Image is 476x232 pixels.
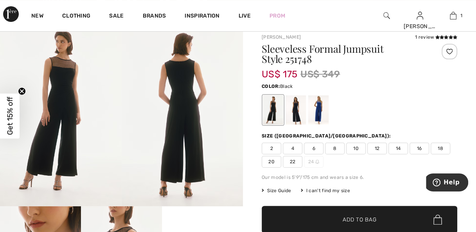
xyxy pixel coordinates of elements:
[283,143,302,154] span: 4
[262,34,301,40] a: [PERSON_NAME]
[31,12,43,21] a: New
[262,44,425,64] h1: Sleeveless Formal Jumpsuit Style 251748
[433,214,442,225] img: Bag.svg
[280,84,293,89] span: Black
[122,24,243,206] img: Sleeveless Formal Jumpsuit Style 251748. 2
[417,11,423,20] img: My Info
[262,143,281,154] span: 2
[262,156,281,168] span: 20
[239,12,251,20] a: Live
[109,12,124,21] a: Sale
[415,34,457,41] div: 1 review
[62,12,90,21] a: Clothing
[262,61,297,80] span: US$ 175
[263,95,283,125] div: Black
[388,143,408,154] span: 14
[143,12,166,21] a: Brands
[426,173,468,193] iframe: Opens a widget where you can find more information
[18,87,26,95] button: Close teaser
[315,160,319,164] img: ring-m.svg
[262,187,291,194] span: Size Guide
[325,143,345,154] span: 8
[460,12,462,19] span: 1
[3,6,19,22] img: 1ère Avenue
[410,143,429,154] span: 16
[262,132,392,139] div: Size ([GEOGRAPHIC_DATA]/[GEOGRAPHIC_DATA]):
[300,187,350,194] div: I can't find my size
[437,11,469,20] a: 1
[304,143,323,154] span: 6
[262,84,280,89] span: Color:
[346,143,366,154] span: 10
[262,174,457,181] div: Our model is 5'9"/175 cm and wears a size 6.
[185,12,219,21] span: Inspiration
[343,216,376,224] span: Add to Bag
[431,143,450,154] span: 18
[450,11,456,20] img: My Bag
[300,67,340,81] span: US$ 349
[283,156,302,168] span: 22
[417,12,423,19] a: Sign In
[286,95,306,125] div: Midnight Blue
[404,22,436,30] div: [PERSON_NAME]
[383,11,390,20] img: search the website
[269,12,285,20] a: Prom
[304,156,323,168] span: 24
[367,143,387,154] span: 12
[308,95,329,125] div: Royal Sapphire 163
[5,97,14,135] span: Get 15% off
